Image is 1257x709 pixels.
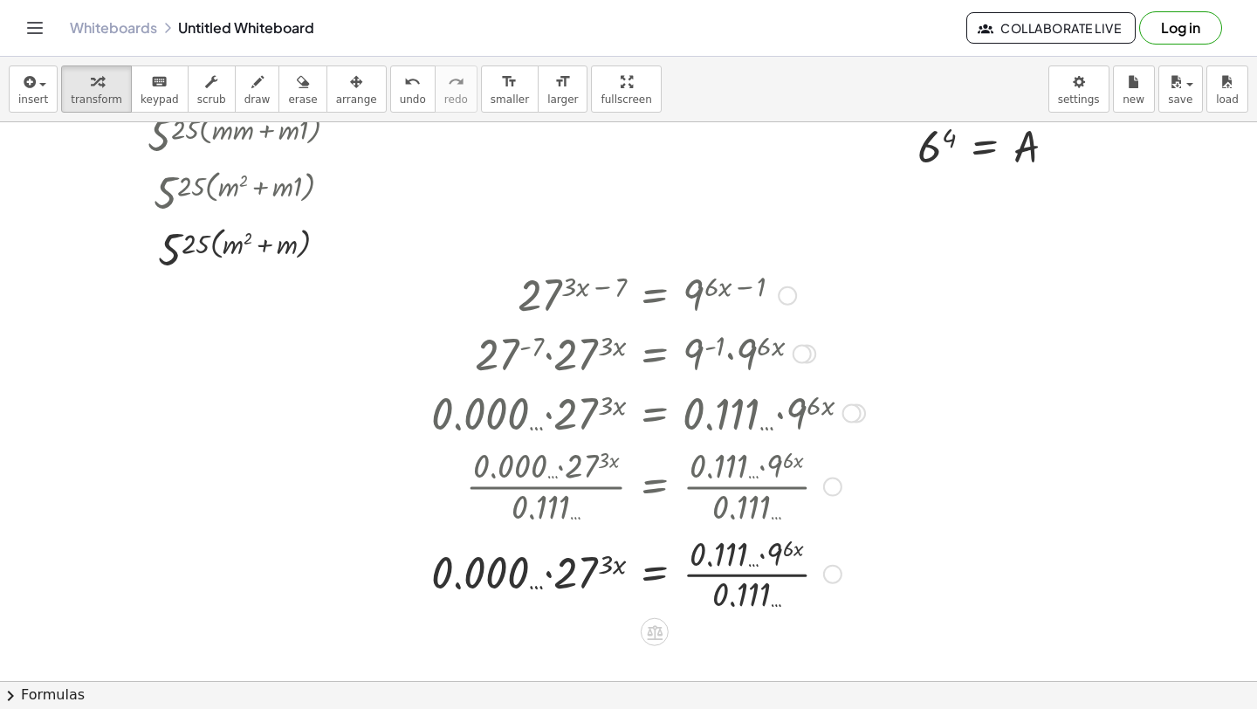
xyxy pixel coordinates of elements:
span: keypad [141,93,179,106]
span: fullscreen [601,93,651,106]
span: redo [444,93,468,106]
span: insert [18,93,48,106]
span: load [1216,93,1239,106]
button: load [1206,65,1248,113]
button: erase [278,65,326,113]
span: arrange [336,93,377,106]
button: settings [1048,65,1109,113]
span: undo [400,93,426,106]
button: undoundo [390,65,436,113]
span: smaller [491,93,529,106]
span: erase [288,93,317,106]
span: settings [1058,93,1100,106]
span: larger [547,93,578,106]
i: undo [404,72,421,93]
a: Whiteboards [70,19,157,37]
button: fullscreen [591,65,661,113]
button: Log in [1139,11,1222,45]
span: scrub [197,93,226,106]
button: format_sizesmaller [481,65,539,113]
i: format_size [554,72,571,93]
button: scrub [188,65,236,113]
span: draw [244,93,271,106]
span: new [1123,93,1144,106]
span: save [1168,93,1192,106]
button: insert [9,65,58,113]
button: transform [61,65,132,113]
div: Apply the same math to both sides of the equation [641,618,669,646]
i: keyboard [151,72,168,93]
i: redo [448,72,464,93]
button: format_sizelarger [538,65,587,113]
i: format_size [501,72,518,93]
span: transform [71,93,122,106]
button: arrange [326,65,387,113]
button: new [1113,65,1155,113]
button: Collaborate Live [966,12,1136,44]
button: Toggle navigation [21,14,49,42]
button: draw [235,65,280,113]
span: Collaborate Live [981,20,1121,36]
button: redoredo [435,65,477,113]
button: save [1158,65,1203,113]
button: keyboardkeypad [131,65,189,113]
